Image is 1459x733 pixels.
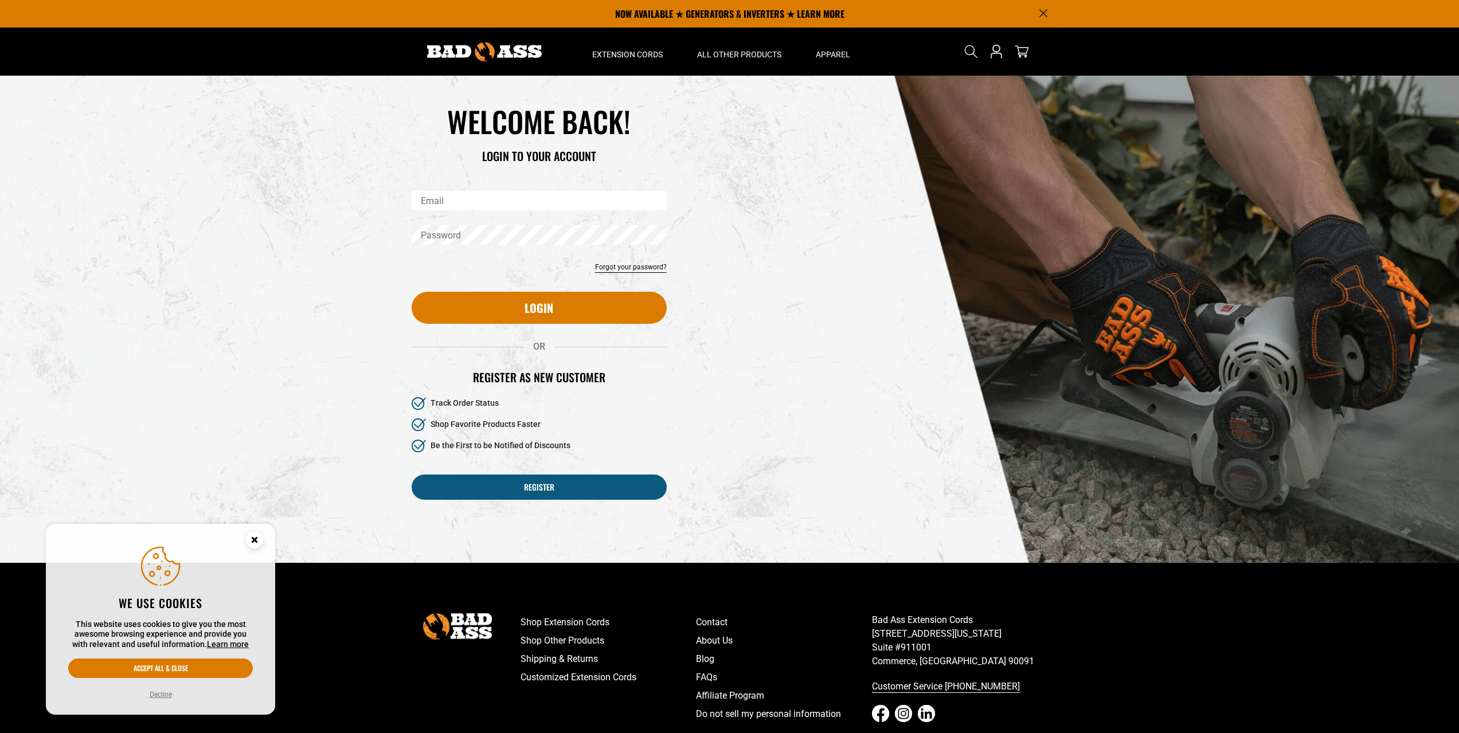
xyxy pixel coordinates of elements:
[412,418,667,432] li: Shop Favorite Products Faster
[872,677,1048,696] a: Customer Service [PHONE_NUMBER]
[696,632,872,650] a: About Us
[696,650,872,668] a: Blog
[68,620,253,650] p: This website uses cookies to give you the most awesome browsing experience and provide you with r...
[412,370,667,385] h2: Register as new customer
[423,613,492,639] img: Bad Ass Extension Cords
[696,705,872,723] a: Do not sell my personal information
[521,632,697,650] a: Shop Other Products
[524,341,554,352] span: OR
[680,28,799,76] summary: All Other Products
[412,103,667,139] h1: WELCOME BACK!
[962,42,980,61] summary: Search
[816,49,850,60] span: Apparel
[696,687,872,705] a: Affiliate Program
[412,440,667,453] li: Be the First to be Notified of Discounts
[592,49,663,60] span: Extension Cords
[696,668,872,687] a: FAQs
[207,640,249,649] a: Learn more
[521,650,697,668] a: Shipping & Returns
[697,49,781,60] span: All Other Products
[696,613,872,632] a: Contact
[575,28,680,76] summary: Extension Cords
[872,613,1048,668] p: Bad Ass Extension Cords [STREET_ADDRESS][US_STATE] Suite #911001 Commerce, [GEOGRAPHIC_DATA] 90091
[427,42,542,61] img: Bad Ass Extension Cords
[521,668,697,687] a: Customized Extension Cords
[412,148,667,163] h3: LOGIN TO YOUR ACCOUNT
[146,689,175,700] button: Decline
[521,613,697,632] a: Shop Extension Cords
[799,28,867,76] summary: Apparel
[68,595,253,610] h2: We use cookies
[595,262,667,272] a: Forgot your password?
[412,292,667,324] button: Login
[412,397,667,410] li: Track Order Status
[412,475,667,500] a: Register
[68,658,253,678] button: Accept all & close
[46,524,275,715] aside: Cookie Consent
